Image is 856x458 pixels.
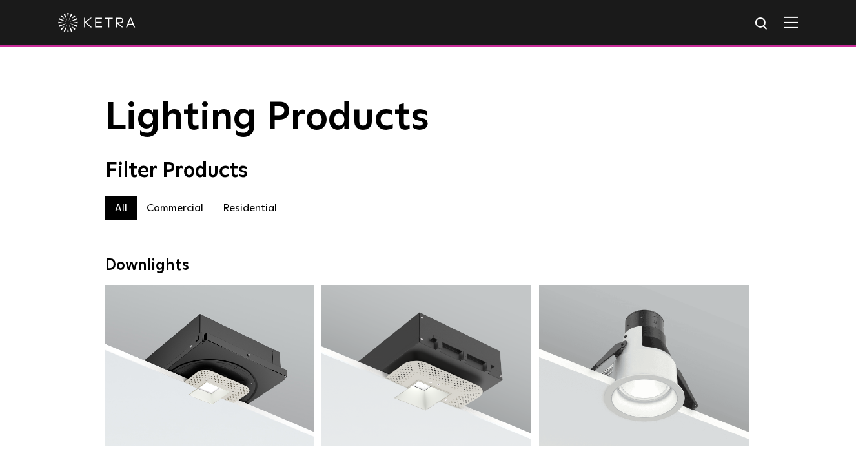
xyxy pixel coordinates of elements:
[105,159,751,183] div: Filter Products
[213,196,287,220] label: Residential
[105,196,137,220] label: All
[58,13,136,32] img: ketra-logo-2019-white
[105,99,429,138] span: Lighting Products
[137,196,213,220] label: Commercial
[754,16,770,32] img: search icon
[105,256,751,275] div: Downlights
[784,16,798,28] img: Hamburger%20Nav.svg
